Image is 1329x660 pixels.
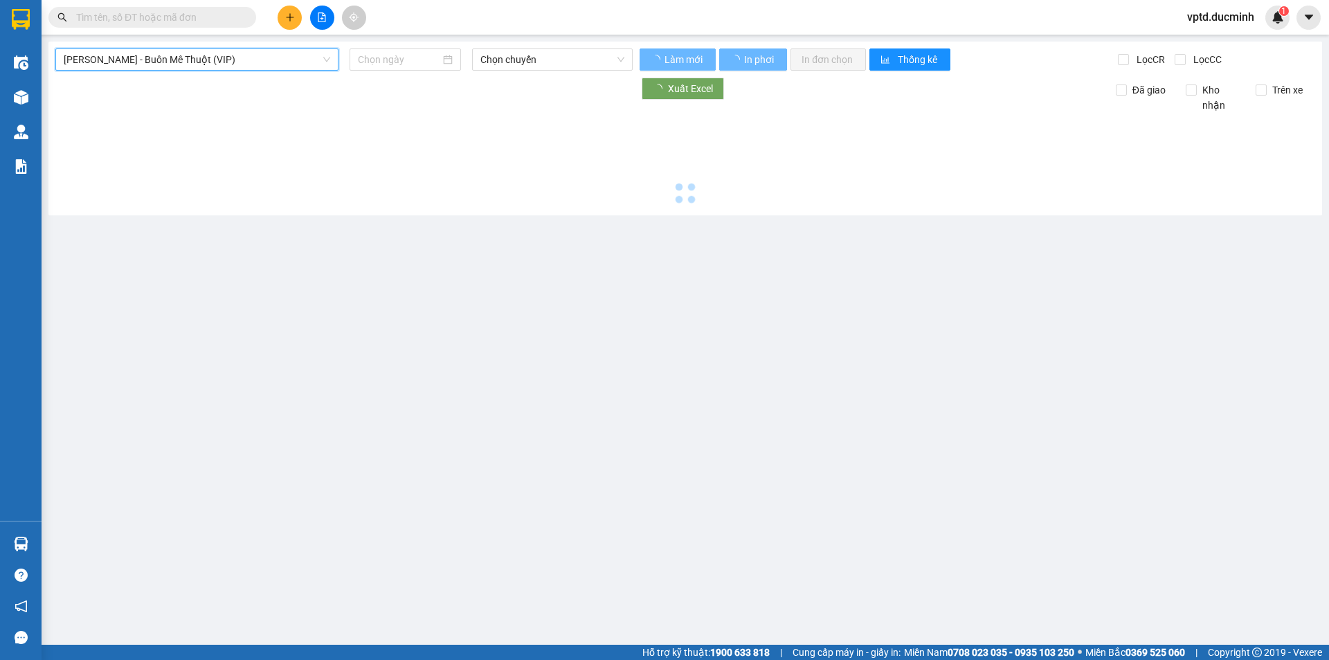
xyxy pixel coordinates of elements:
[898,52,939,67] span: Thống kê
[1195,645,1197,660] span: |
[1131,52,1167,67] span: Lọc CR
[1279,6,1289,16] sup: 1
[57,12,67,22] span: search
[1127,82,1171,98] span: Đã giao
[651,55,662,64] span: loading
[642,78,724,100] button: Xuất Excel
[948,647,1074,658] strong: 0708 023 035 - 0935 103 250
[64,49,330,70] span: Hồ Chí Minh - Buôn Mê Thuột (VIP)
[285,12,295,22] span: plus
[76,10,239,25] input: Tìm tên, số ĐT hoặc mã đơn
[14,537,28,551] img: warehouse-icon
[710,647,770,658] strong: 1900 633 818
[640,48,716,71] button: Làm mới
[1303,11,1315,24] span: caret-down
[15,631,28,644] span: message
[14,125,28,139] img: warehouse-icon
[358,52,440,67] input: Chọn ngày
[1272,11,1284,24] img: icon-new-feature
[869,48,950,71] button: bar-chartThống kê
[719,48,787,71] button: In phơi
[642,645,770,660] span: Hỗ trợ kỹ thuật:
[1296,6,1321,30] button: caret-down
[744,52,776,67] span: In phơi
[310,6,334,30] button: file-add
[880,55,892,66] span: bar-chart
[730,55,742,64] span: loading
[12,9,30,30] img: logo-vxr
[1252,648,1262,657] span: copyright
[349,12,359,22] span: aim
[342,6,366,30] button: aim
[14,55,28,70] img: warehouse-icon
[14,159,28,174] img: solution-icon
[15,569,28,582] span: question-circle
[1125,647,1185,658] strong: 0369 525 060
[780,645,782,660] span: |
[664,52,705,67] span: Làm mới
[278,6,302,30] button: plus
[1267,82,1308,98] span: Trên xe
[1176,8,1265,26] span: vptd.ducminh
[1281,6,1286,16] span: 1
[14,90,28,105] img: warehouse-icon
[480,49,624,70] span: Chọn chuyến
[317,12,327,22] span: file-add
[790,48,866,71] button: In đơn chọn
[1188,52,1224,67] span: Lọc CC
[1085,645,1185,660] span: Miền Bắc
[1078,650,1082,655] span: ⚪️
[1197,82,1245,113] span: Kho nhận
[793,645,901,660] span: Cung cấp máy in - giấy in:
[904,645,1074,660] span: Miền Nam
[15,600,28,613] span: notification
